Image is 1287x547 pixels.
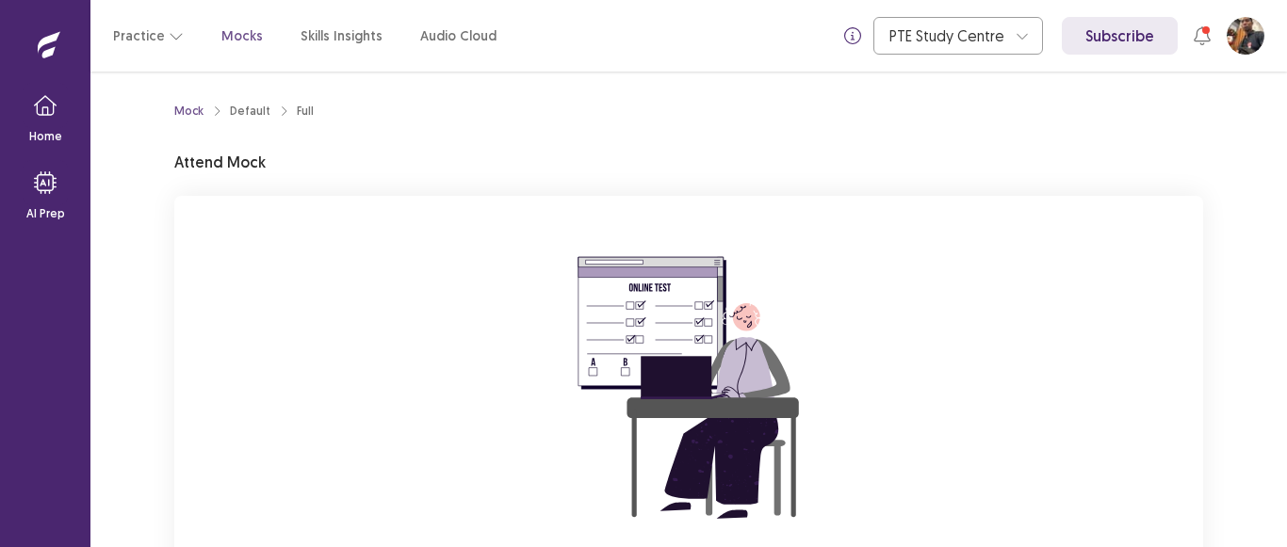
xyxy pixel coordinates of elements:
a: Audio Cloud [420,26,497,46]
a: Mocks [221,26,263,46]
div: Default [230,103,270,120]
nav: breadcrumb [174,103,314,120]
p: Attend Mock [174,151,266,173]
button: info [836,19,870,53]
p: AI Prep [26,205,65,222]
div: Full [297,103,314,120]
div: PTE Study Centre [889,18,1006,54]
button: User Profile Image [1227,17,1264,55]
button: Practice [113,19,184,53]
a: Subscribe [1062,17,1178,55]
p: Home [29,128,62,145]
a: Skills Insights [301,26,383,46]
a: Mock [174,103,204,120]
